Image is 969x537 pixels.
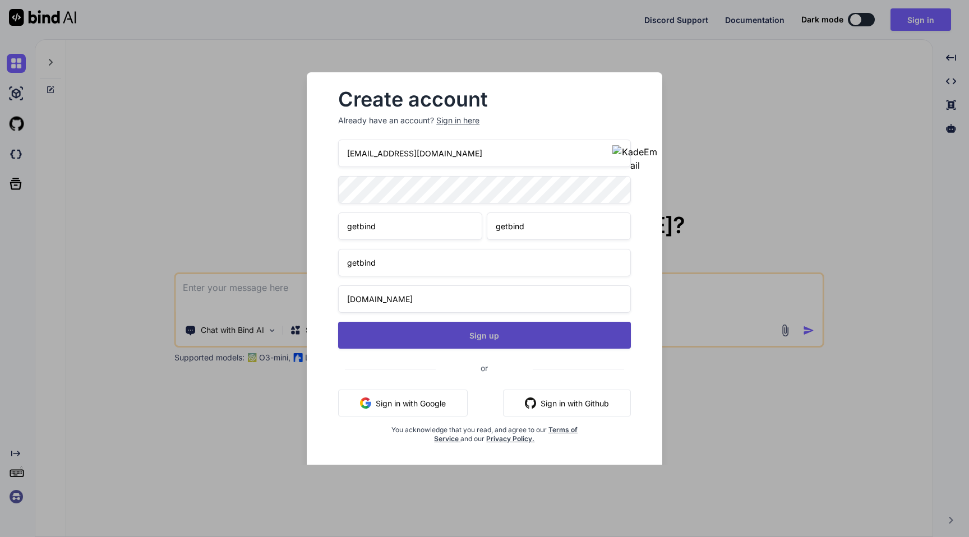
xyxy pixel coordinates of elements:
a: Privacy Policy. [486,434,534,443]
span: or [436,354,533,382]
input: Last Name [487,212,631,240]
button: Sign up [338,322,631,349]
button: Sign in with Google [338,390,468,416]
p: Already have an account? [338,115,631,126]
div: You acknowledge that you read, and agree to our and our [387,425,582,470]
img: github [525,397,536,409]
input: First Name [338,212,482,240]
button: Sign in with Github [503,390,631,416]
input: Your company name [338,249,631,276]
img: KadeEmail [612,145,657,172]
div: Sign in here [436,115,479,126]
input: Email [338,140,631,167]
img: google [360,397,371,409]
h2: Create account [338,90,631,108]
input: Company website [338,285,631,313]
a: Terms of Service [434,425,578,443]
